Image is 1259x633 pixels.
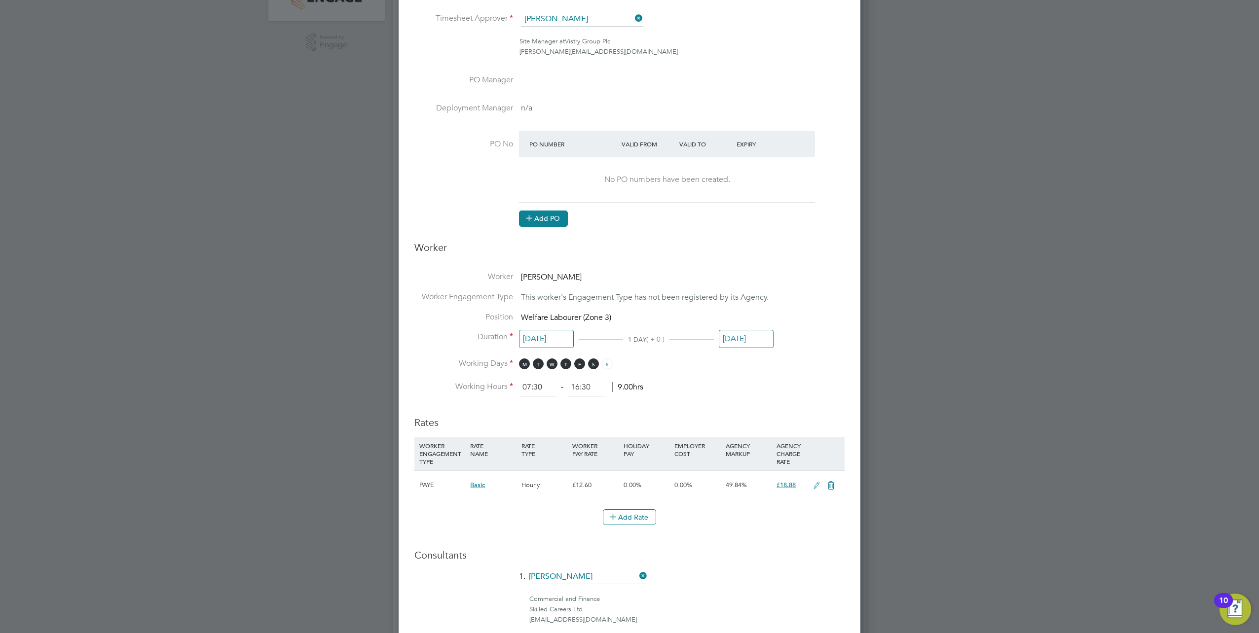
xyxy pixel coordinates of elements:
span: [PERSON_NAME][EMAIL_ADDRESS][DOMAIN_NAME] [519,47,678,56]
span: ( + 0 ) [646,335,665,344]
span: S [602,358,613,369]
input: Search for... [525,569,647,584]
span: n/a [521,103,532,113]
span: 0.00% [674,481,692,489]
h3: Worker [414,241,845,262]
span: T [533,358,544,369]
span: 49.84% [726,481,747,489]
span: Vistry Group Plc [565,37,610,45]
div: RATE TYPE [519,437,570,462]
input: Search for... [521,12,643,27]
li: 1. [414,569,845,594]
div: RATE NAME [468,437,518,462]
span: Welfare Labourer (Zone 3) [521,313,611,322]
label: Deployment Manager [414,103,513,113]
div: Expiry [734,135,792,153]
span: Site Manager at [519,37,565,45]
div: HOLIDAY PAY [621,437,672,462]
h3: Rates [414,406,845,429]
div: Commercial and Finance [529,594,845,604]
div: AGENCY MARKUP [723,437,774,462]
label: PO Manager [414,75,513,85]
div: 10 [1219,600,1228,613]
span: £18.88 [777,481,796,489]
div: WORKER ENGAGEMENT TYPE [417,437,468,470]
span: [PERSON_NAME] [521,272,582,282]
span: 0.00% [624,481,641,489]
label: Worker [414,272,513,282]
label: Working Days [414,358,513,369]
span: S [588,358,599,369]
button: Add PO [519,211,568,226]
h3: Consultants [414,549,845,562]
label: Timesheet Approver [414,13,513,24]
span: 1 DAY [628,335,646,344]
button: Add Rate [603,509,656,525]
input: Select one [719,330,774,348]
input: Select one [519,330,574,348]
div: Valid To [677,135,735,153]
div: Hourly [519,471,570,499]
div: PAYE [417,471,468,499]
span: W [547,358,557,369]
div: WORKER PAY RATE [570,437,621,462]
label: Position [414,312,513,322]
div: £12.60 [570,471,621,499]
div: AGENCY CHARGE RATE [774,437,808,470]
span: M [519,358,530,369]
span: F [574,358,585,369]
label: Duration [414,332,513,342]
div: No PO numbers have been created. [529,175,805,185]
span: Basic [470,481,485,489]
span: 9.00hrs [612,382,643,392]
button: Open Resource Center, 10 new notifications [1220,594,1251,625]
input: 08:00 [519,379,557,396]
div: PO Number [527,135,619,153]
span: T [560,358,571,369]
div: Valid From [619,135,677,153]
label: PO No [414,139,513,149]
label: Working Hours [414,382,513,392]
label: Worker Engagement Type [414,292,513,302]
div: Skilled Careers Ltd [529,604,845,615]
span: ‐ [559,382,565,392]
span: This worker's Engagement Type has not been registered by its Agency. [521,292,769,302]
div: EMPLOYER COST [672,437,723,462]
input: 17:00 [567,379,605,396]
div: [EMAIL_ADDRESS][DOMAIN_NAME] [529,615,845,625]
